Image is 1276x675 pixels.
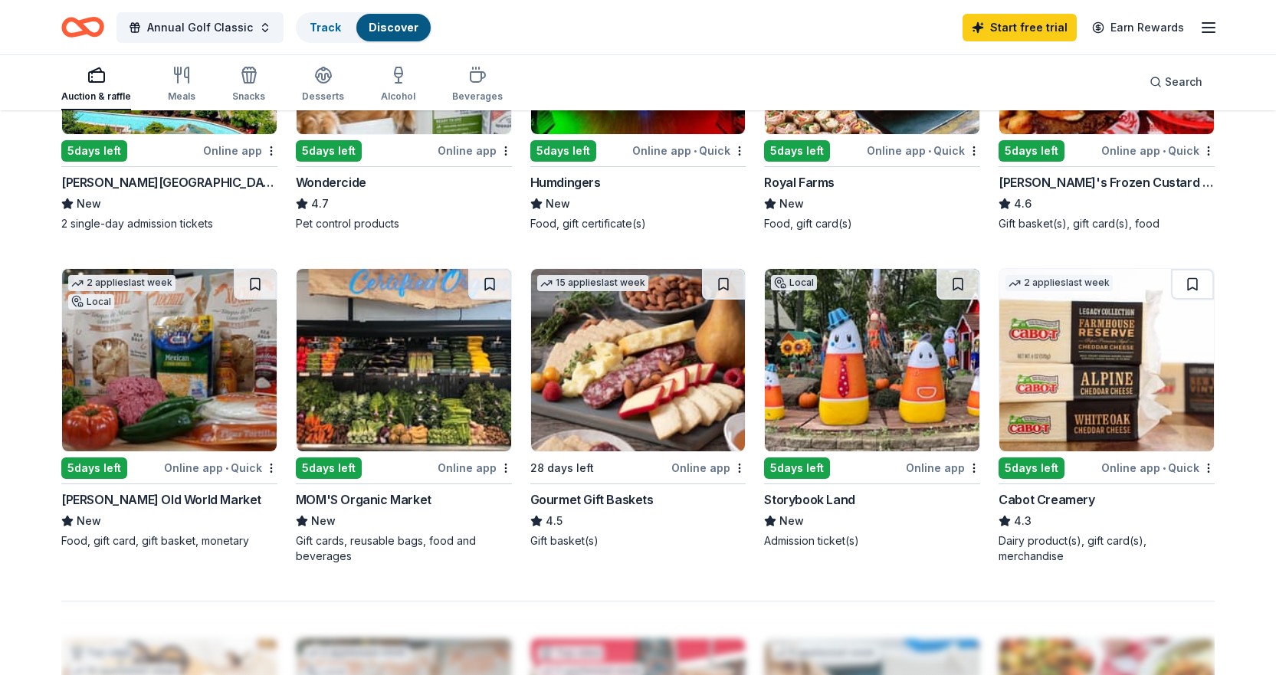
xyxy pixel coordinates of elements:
[61,216,277,231] div: 2 single-day admission tickets
[296,457,362,479] div: 5 days left
[671,458,746,477] div: Online app
[61,9,104,45] a: Home
[546,512,563,530] span: 4.5
[61,490,261,509] div: [PERSON_NAME] Old World Market
[61,533,277,549] div: Food, gift card, gift basket, monetary
[61,173,277,192] div: [PERSON_NAME][GEOGRAPHIC_DATA]
[438,141,512,160] div: Online app
[61,60,131,110] button: Auction & raffle
[632,141,746,160] div: Online app Quick
[296,140,362,162] div: 5 days left
[452,90,503,103] div: Beverages
[530,459,594,477] div: 28 days left
[999,490,1094,509] div: Cabot Creamery
[999,216,1215,231] div: Gift basket(s), gift card(s), food
[61,90,131,103] div: Auction & raffle
[779,195,804,213] span: New
[530,268,746,549] a: Image for Gourmet Gift Baskets15 applieslast week28 days leftOnline appGourmet Gift Baskets4.5Gif...
[77,512,101,530] span: New
[296,268,512,564] a: Image for MOM'S Organic Market5days leftOnline appMOM'S Organic MarketNewGift cards, reusable bag...
[928,145,931,157] span: •
[906,458,980,477] div: Online app
[1014,512,1032,530] span: 4.3
[537,275,648,291] div: 15 applies last week
[1014,195,1032,213] span: 4.6
[764,457,830,479] div: 5 days left
[232,90,265,103] div: Snacks
[1163,145,1166,157] span: •
[452,60,503,110] button: Beverages
[530,533,746,549] div: Gift basket(s)
[1101,141,1215,160] div: Online app Quick
[530,140,596,162] div: 5 days left
[764,268,980,549] a: Image for Storybook LandLocal5days leftOnline appStorybook LandNewAdmission ticket(s)
[302,90,344,103] div: Desserts
[310,21,341,34] a: Track
[764,533,980,549] div: Admission ticket(s)
[61,140,127,162] div: 5 days left
[296,216,512,231] div: Pet control products
[694,145,697,157] span: •
[311,195,329,213] span: 4.7
[168,90,195,103] div: Meals
[764,490,854,509] div: Storybook Land
[765,269,979,451] img: Image for Storybook Land
[779,512,804,530] span: New
[147,18,253,37] span: Annual Golf Classic
[771,275,817,290] div: Local
[530,173,601,192] div: Humdingers
[999,269,1214,451] img: Image for Cabot Creamery
[1083,14,1193,41] a: Earn Rewards
[999,457,1064,479] div: 5 days left
[530,216,746,231] div: Food, gift certificate(s)
[438,458,512,477] div: Online app
[68,275,175,291] div: 2 applies last week
[1101,458,1215,477] div: Online app Quick
[999,268,1215,564] a: Image for Cabot Creamery2 applieslast week5days leftOnline app•QuickCabot Creamery4.3Dairy produc...
[546,195,570,213] span: New
[296,533,512,564] div: Gift cards, reusable bags, food and beverages
[764,173,835,192] div: Royal Farms
[296,173,366,192] div: Wondercide
[116,12,284,43] button: Annual Golf Classic
[1005,275,1113,291] div: 2 applies last week
[381,90,415,103] div: Alcohol
[297,269,511,451] img: Image for MOM'S Organic Market
[999,173,1215,192] div: [PERSON_NAME]'s Frozen Custard & Steakburgers
[1137,67,1215,97] button: Search
[531,269,746,451] img: Image for Gourmet Gift Baskets
[302,60,344,110] button: Desserts
[369,21,418,34] a: Discover
[764,140,830,162] div: 5 days left
[232,60,265,110] button: Snacks
[296,12,432,43] button: TrackDiscover
[530,490,654,509] div: Gourmet Gift Baskets
[381,60,415,110] button: Alcohol
[62,269,277,451] img: Image for Livoti's Old World Market
[225,462,228,474] span: •
[164,458,277,477] div: Online app Quick
[203,141,277,160] div: Online app
[963,14,1077,41] a: Start free trial
[296,490,431,509] div: MOM'S Organic Market
[867,141,980,160] div: Online app Quick
[168,60,195,110] button: Meals
[68,294,114,310] div: Local
[311,512,336,530] span: New
[77,195,101,213] span: New
[61,268,277,549] a: Image for Livoti's Old World Market2 applieslast weekLocal5days leftOnline app•Quick[PERSON_NAME]...
[999,140,1064,162] div: 5 days left
[764,216,980,231] div: Food, gift card(s)
[1165,73,1202,91] span: Search
[1163,462,1166,474] span: •
[999,533,1215,564] div: Dairy product(s), gift card(s), merchandise
[61,457,127,479] div: 5 days left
